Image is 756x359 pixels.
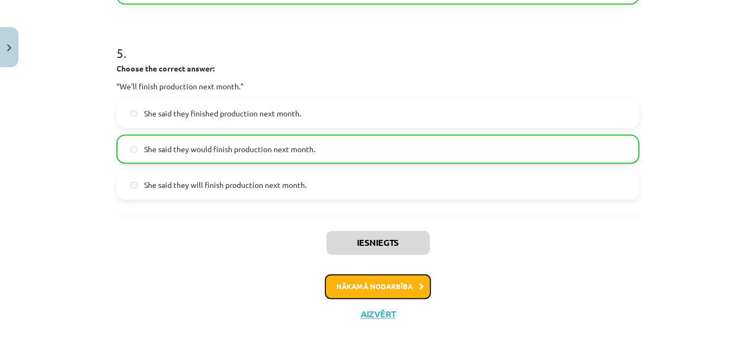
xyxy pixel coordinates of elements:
button: Nākamā nodarbība [325,275,431,299]
strong: Choose the correct answer: [116,64,214,74]
input: She said they will finish production next month. [131,182,138,189]
button: Aizvērt [357,309,399,320]
span: She said they will finish production next month. [144,180,307,191]
span: She said they finished production next month. [144,108,301,120]
input: She said they finished production next month. [131,110,138,118]
img: icon-close-lesson-0947bae3869378f0d4975bcd49f059093ad1ed9edebbc8119c70593378902aed.svg [7,44,11,51]
input: She said they would finish production next month. [131,146,138,153]
span: She said they would finish production next month. [144,144,315,155]
button: Iesniegts [327,231,430,255]
h1: 5 . [116,27,640,60]
p: “We'll finish production next month." [116,81,640,93]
